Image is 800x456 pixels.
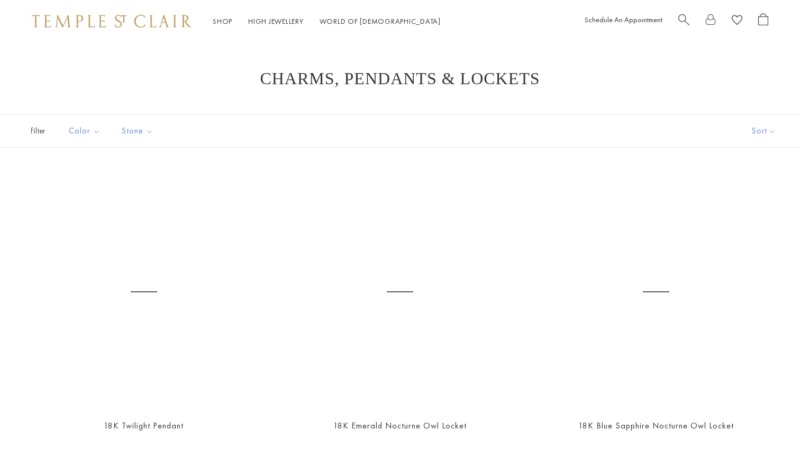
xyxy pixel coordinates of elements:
a: 18K Blue Sapphire Nocturne Owl Locket [539,174,774,409]
nav: Main navigation [213,15,441,28]
span: Stone [116,124,161,138]
a: High JewelleryHigh Jewellery [248,16,304,26]
a: 18K Emerald Nocturne Owl Locket [333,420,467,431]
button: Color [61,119,108,143]
img: Temple St. Clair [32,15,192,28]
a: Open Shopping Bag [758,13,768,30]
a: 18K Blue Sapphire Nocturne Owl Locket [578,420,734,431]
a: 18K Emerald Nocturne Owl Locket [283,174,517,409]
span: Color [63,124,108,138]
a: Schedule An Appointment [585,15,662,24]
a: View Wishlist [732,13,742,30]
button: Stone [114,119,161,143]
a: 18K Twilight Pendant [26,174,261,409]
a: World of [DEMOGRAPHIC_DATA]World of [DEMOGRAPHIC_DATA] [320,16,441,26]
a: ShopShop [213,16,232,26]
h1: Charms, Pendants & Lockets [42,69,758,88]
a: Search [678,13,689,30]
button: Show sort by [728,115,800,147]
a: 18K Twilight Pendant [104,420,184,431]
